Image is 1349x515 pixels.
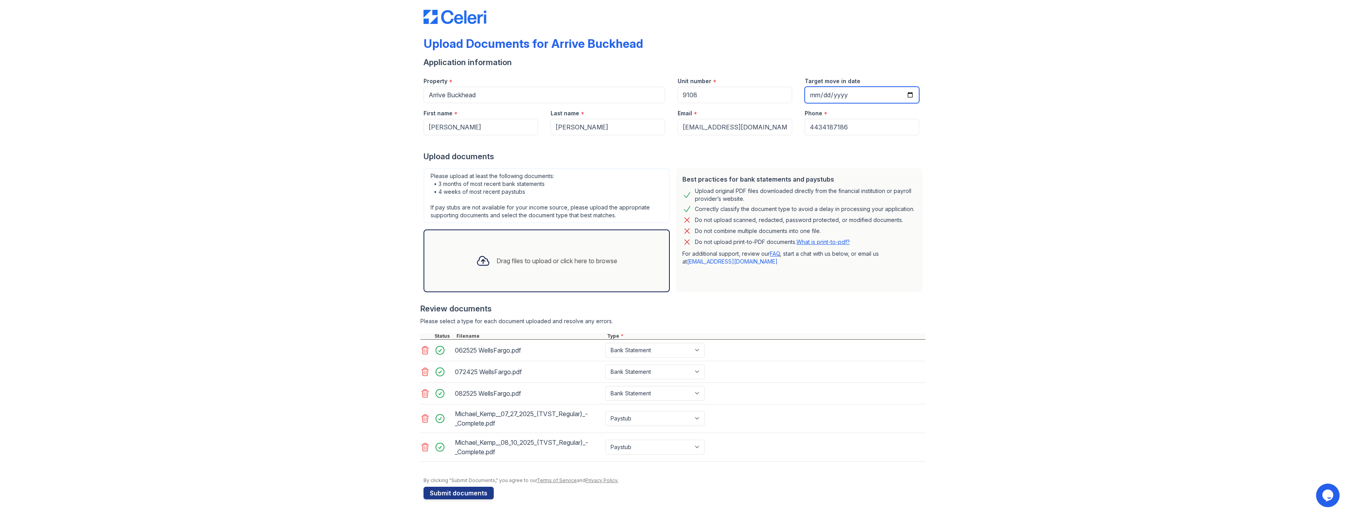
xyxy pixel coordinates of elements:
[695,215,903,225] div: Do not upload scanned, redacted, password protected, or modified documents.
[455,333,605,339] div: Filename
[796,238,850,245] a: What is print-to-pdf?
[695,226,821,236] div: Do not combine multiple documents into one file.
[455,436,602,458] div: Michael_Kemp__08_10_2025_(TVST_Regular)_-_Complete.pdf
[585,477,618,483] a: Privacy Policy.
[687,258,778,265] a: [EMAIL_ADDRESS][DOMAIN_NAME]
[455,344,602,357] div: 062525 WellsFargo.pdf
[605,333,925,339] div: Type
[695,187,916,203] div: Upload original PDF files downloaded directly from the financial institution or payroll provider’...
[455,366,602,378] div: 072425 WellsFargo.pdf
[424,168,670,223] div: Please upload at least the following documents: • 3 months of most recent bank statements • 4 wee...
[420,317,925,325] div: Please select a type for each document uploaded and resolve any errors.
[424,109,453,117] label: First name
[455,408,602,429] div: Michael_Kemp__07_27_2025_(TVST_Regular)_-_Complete.pdf
[805,77,860,85] label: Target move in date
[678,109,692,117] label: Email
[496,256,617,266] div: Drag files to upload or click here to browse
[551,109,579,117] label: Last name
[682,250,916,266] p: For additional support, review our , start a chat with us below, or email us at
[424,36,643,51] div: Upload Documents for Arrive Buckhead
[424,10,486,24] img: CE_Logo_Blue-a8612792a0a2168367f1c8372b55b34899dd931a85d93a1a3d3e32e68fde9ad4.png
[805,109,822,117] label: Phone
[424,151,925,162] div: Upload documents
[455,387,602,400] div: 082525 WellsFargo.pdf
[424,57,925,68] div: Application information
[1316,484,1341,507] iframe: chat widget
[695,204,914,214] div: Correctly classify the document type to avoid a delay in processing your application.
[678,77,711,85] label: Unit number
[424,477,925,484] div: By clicking "Submit Documents," you agree to our and
[770,250,780,257] a: FAQ
[433,333,455,339] div: Status
[682,175,916,184] div: Best practices for bank statements and paystubs
[537,477,577,483] a: Terms of Service
[695,238,850,246] p: Do not upload print-to-PDF documents.
[424,77,447,85] label: Property
[420,303,925,314] div: Review documents
[424,487,494,499] button: Submit documents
